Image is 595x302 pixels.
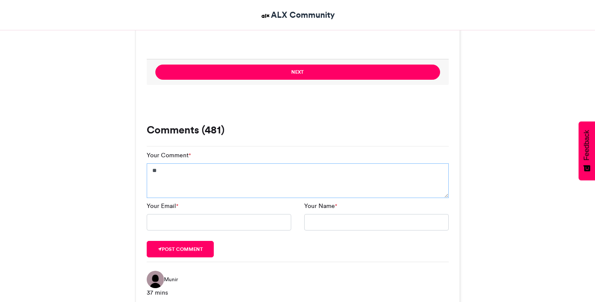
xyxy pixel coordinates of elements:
h3: Comments (481) [147,125,449,135]
span: Feedback [583,130,591,160]
button: Post comment [147,241,214,257]
label: Your Email [147,201,178,211]
div: 37 mins [147,288,449,297]
label: Your Name [304,201,337,211]
img: Munir [147,271,164,288]
span: Munir [164,276,178,283]
label: Your Comment [147,151,191,160]
button: Next [155,65,440,80]
button: Feedback - Show survey [579,121,595,180]
img: ALX Community [260,10,271,21]
a: ALX Community [260,9,335,21]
